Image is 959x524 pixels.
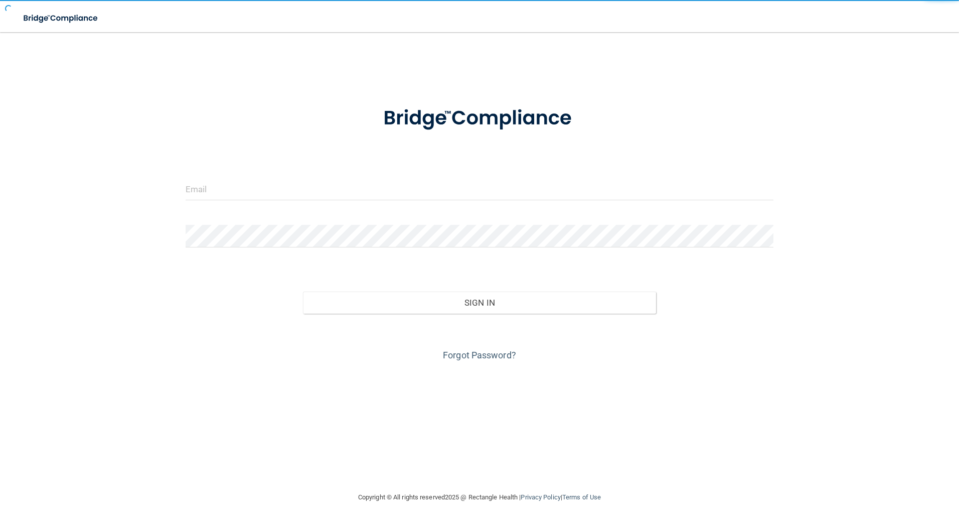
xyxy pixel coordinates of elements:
a: Privacy Policy [521,493,560,501]
button: Sign In [303,292,656,314]
div: Copyright © All rights reserved 2025 @ Rectangle Health | | [296,481,663,513]
img: bridge_compliance_login_screen.278c3ca4.svg [15,8,107,29]
img: bridge_compliance_login_screen.278c3ca4.svg [363,92,596,145]
input: Email [186,178,774,200]
a: Forgot Password? [443,350,516,360]
a: Terms of Use [562,493,601,501]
